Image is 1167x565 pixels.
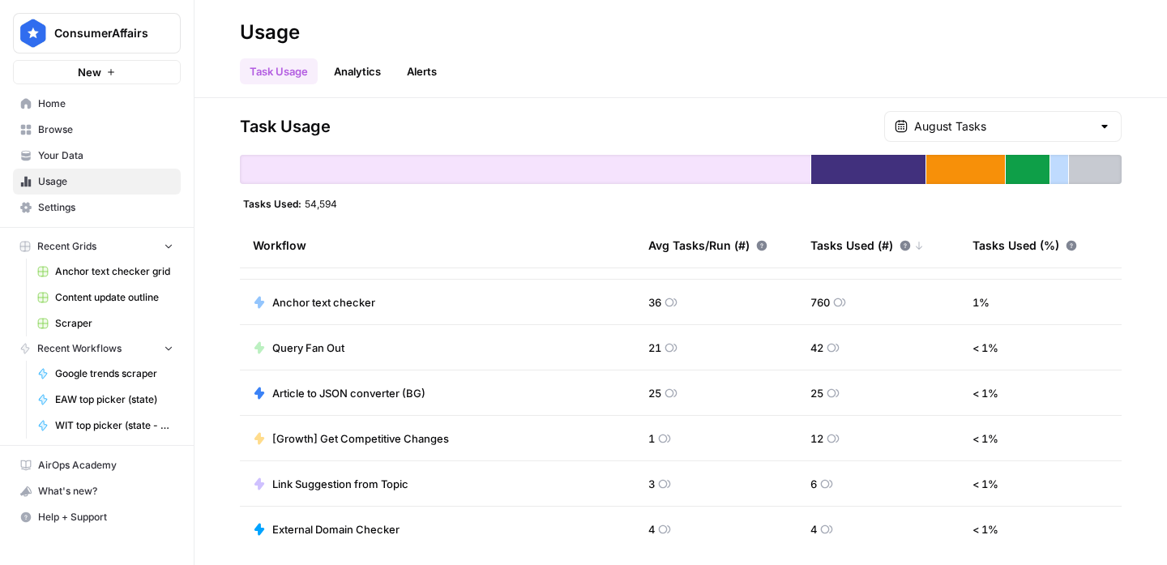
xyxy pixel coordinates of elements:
[13,452,181,478] a: AirOps Academy
[13,478,181,504] button: What's new?
[648,521,655,537] span: 4
[30,310,181,336] a: Scraper
[810,223,924,268] div: Tasks Used (#)
[55,316,173,331] span: Scraper
[30,361,181,387] a: Google trends scraper
[13,234,181,259] button: Recent Grids
[19,19,48,48] img: ConsumerAffairs Logo
[13,169,181,195] a: Usage
[810,340,823,356] span: 42
[55,264,173,279] span: Anchor text checker grid
[13,143,181,169] a: Your Data
[30,285,181,310] a: Content update outline
[810,521,817,537] span: 4
[648,430,655,447] span: 1
[972,340,998,356] span: < 1 %
[13,336,181,361] button: Recent Workflows
[13,504,181,530] button: Help + Support
[272,521,400,537] span: External Domain Checker
[272,340,344,356] span: Query Fan Out
[272,476,408,492] span: Link Suggestion from Topic
[38,174,173,189] span: Usage
[272,385,425,401] span: Article to JSON converter (BG)
[240,19,300,45] div: Usage
[30,387,181,413] a: EAW top picker (state)
[397,58,447,84] a: Alerts
[810,430,823,447] span: 12
[648,294,661,310] span: 36
[648,223,767,268] div: Avg Tasks/Run (#)
[810,294,830,310] span: 760
[38,122,173,137] span: Browse
[38,510,173,524] span: Help + Support
[253,223,622,268] div: Workflow
[648,340,661,356] span: 21
[272,294,375,310] span: Anchor text checker
[972,294,990,310] span: 1 %
[13,91,181,117] a: Home
[55,392,173,407] span: EAW top picker (state)
[240,58,318,84] a: Task Usage
[37,239,96,254] span: Recent Grids
[13,13,181,54] button: Workspace: ConsumerAffairs
[13,195,181,220] a: Settings
[54,25,152,41] span: ConsumerAffairs
[810,385,823,401] span: 25
[37,341,122,356] span: Recent Workflows
[14,479,180,503] div: What's new?
[38,96,173,111] span: Home
[972,430,998,447] span: < 1 %
[38,148,173,163] span: Your Data
[253,521,400,537] a: External Domain Checker
[253,430,449,447] a: [Growth] Get Competitive Changes
[914,118,1092,135] input: August Tasks
[253,340,344,356] a: Query Fan Out
[810,476,817,492] span: 6
[253,476,408,492] a: Link Suggestion from Topic
[648,476,655,492] span: 3
[240,115,331,138] span: Task Usage
[972,385,998,401] span: < 1 %
[55,418,173,433] span: WIT top picker (state - new)
[253,294,375,310] a: Anchor text checker
[972,476,998,492] span: < 1 %
[648,385,661,401] span: 25
[30,413,181,439] a: WIT top picker (state - new)
[243,197,301,210] span: Tasks Used:
[13,60,181,84] button: New
[78,64,101,80] span: New
[30,259,181,285] a: Anchor text checker grid
[55,290,173,305] span: Content update outline
[38,458,173,473] span: AirOps Academy
[305,197,337,210] span: 54,594
[272,430,449,447] span: [Growth] Get Competitive Changes
[13,117,181,143] a: Browse
[55,366,173,381] span: Google trends scraper
[38,200,173,215] span: Settings
[972,223,1077,268] div: Tasks Used (%)
[324,58,391,84] a: Analytics
[253,385,425,401] a: Article to JSON converter (BG)
[972,521,998,537] span: < 1 %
